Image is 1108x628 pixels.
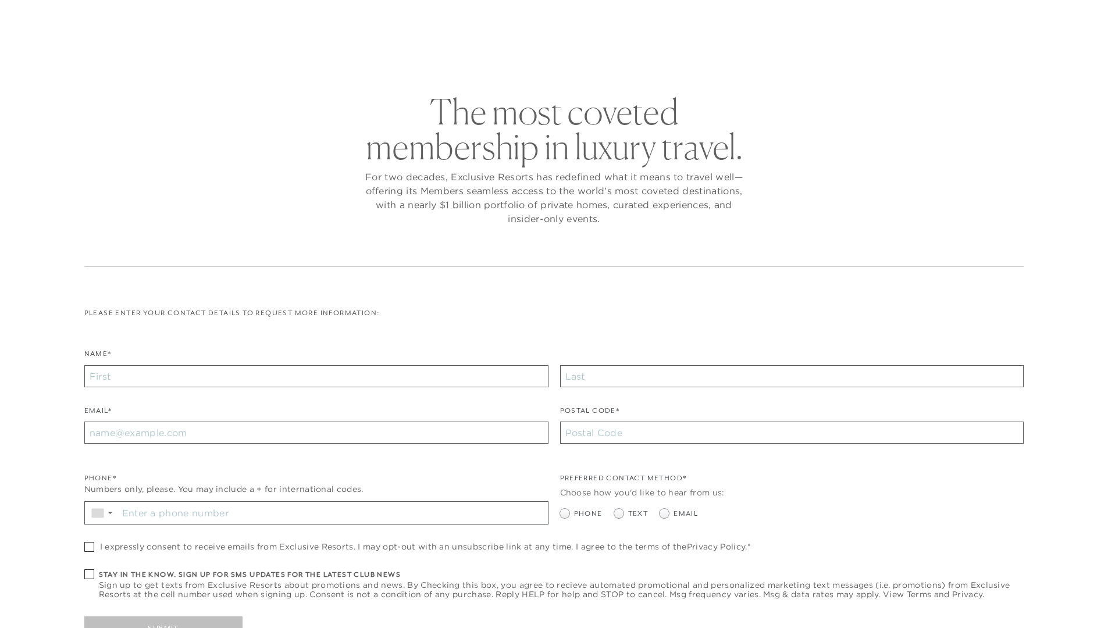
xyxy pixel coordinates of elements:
[628,508,649,519] span: Text
[84,365,548,387] input: First
[84,483,548,495] div: Numbers only, please. You may include a + for international codes.
[84,308,1024,319] p: Please enter your contact details to request more information:
[974,13,1031,23] a: Member Login
[99,569,1024,580] h6: Stay in the know. Sign up for sms updates for the latest club news
[574,508,603,519] span: Phone
[560,473,687,490] legend: Preferred Contact Method*
[106,509,114,516] span: ▼
[84,473,548,484] div: Phone*
[99,580,1024,599] span: Sign up to get texts from Exclusive Resorts about promotions and news. By Checking this box, you ...
[560,405,620,422] label: Postal Code*
[100,542,751,551] span: I expressly consent to receive emails from Exclusive Resorts. I may opt-out with an unsubscribe l...
[687,541,745,552] a: Privacy Policy
[674,508,698,519] span: Email
[85,502,118,524] div: Country Code Selector
[527,37,599,71] a: Membership
[362,94,746,164] h2: The most coveted membership in luxury travel.
[47,13,97,23] a: Get Started
[362,170,746,226] p: For two decades, Exclusive Resorts has redefined what it means to travel well—offering its Member...
[421,37,510,71] a: The Collection
[84,405,112,422] label: Email*
[617,37,687,71] a: Community
[560,365,1024,387] input: Last
[84,422,548,444] input: name@example.com
[118,502,548,524] input: Enter a phone number
[560,487,1024,499] div: Choose how you'd like to hear from us:
[84,348,112,365] label: Name*
[560,422,1024,444] input: Postal Code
